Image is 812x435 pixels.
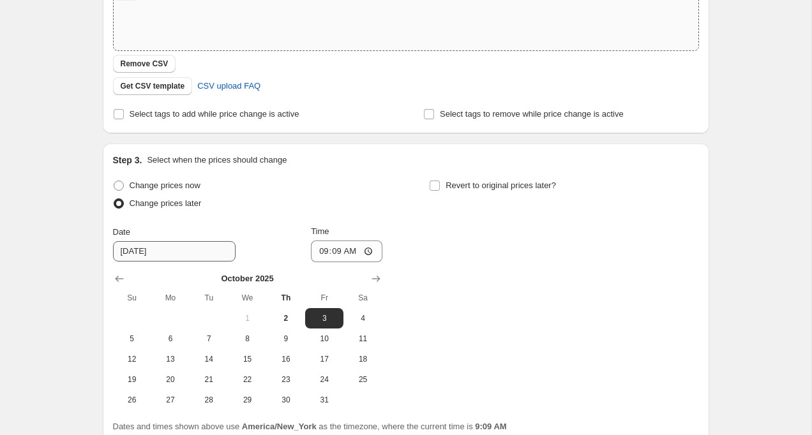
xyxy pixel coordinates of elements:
button: Monday October 20 2025 [151,369,190,390]
button: Thursday October 23 2025 [267,369,305,390]
span: Su [118,293,146,303]
button: Thursday October 30 2025 [267,390,305,410]
span: 20 [156,374,184,385]
button: Thursday October 9 2025 [267,328,305,349]
a: CSV upload FAQ [190,76,268,96]
button: Friday October 17 2025 [305,349,343,369]
span: Change prices now [130,181,200,190]
span: 8 [233,334,261,344]
span: 15 [233,354,261,364]
span: Change prices later [130,198,202,208]
button: Sunday October 26 2025 [113,390,151,410]
b: 9:09 AM [475,422,506,431]
span: 12 [118,354,146,364]
span: Sa [349,293,377,303]
h2: Step 3. [113,154,142,166]
span: 2 [272,313,300,323]
span: 27 [156,395,184,405]
span: 31 [310,395,338,405]
span: 7 [195,334,223,344]
input: 12:00 [311,240,382,262]
span: 26 [118,395,146,405]
button: Today Thursday October 2 2025 [267,308,305,328]
button: Friday October 24 2025 [305,369,343,390]
span: Fr [310,293,338,303]
th: Monday [151,288,190,308]
span: Th [272,293,300,303]
button: Remove CSV [113,55,176,73]
button: Show previous month, September 2025 [110,270,128,288]
p: Select when the prices should change [147,154,287,166]
button: Get CSV template [113,77,193,95]
button: Monday October 13 2025 [151,349,190,369]
span: Tu [195,293,223,303]
th: Sunday [113,288,151,308]
th: Saturday [343,288,382,308]
button: Wednesday October 15 2025 [228,349,266,369]
span: Get CSV template [121,81,185,91]
button: Thursday October 16 2025 [267,349,305,369]
button: Saturday October 11 2025 [343,328,382,349]
span: We [233,293,261,303]
button: Friday October 10 2025 [305,328,343,349]
span: 29 [233,395,261,405]
span: 17 [310,354,338,364]
span: 10 [310,334,338,344]
span: Mo [156,293,184,303]
button: Saturday October 4 2025 [343,308,382,328]
button: Sunday October 19 2025 [113,369,151,390]
button: Wednesday October 22 2025 [228,369,266,390]
span: Dates and times shown above use as the timezone, where the current time is [113,422,507,431]
button: Sunday October 5 2025 [113,328,151,349]
span: Remove CSV [121,59,169,69]
button: Friday October 3 2025 [305,308,343,328]
span: 13 [156,354,184,364]
span: Select tags to add while price change is active [130,109,299,119]
button: Tuesday October 7 2025 [190,328,228,349]
span: 1 [233,313,261,323]
span: 9 [272,334,300,344]
b: America/New_York [242,422,317,431]
span: 21 [195,374,223,385]
span: 5 [118,334,146,344]
button: Wednesday October 8 2025 [228,328,266,349]
span: 23 [272,374,300,385]
span: 24 [310,374,338,385]
span: CSV upload FAQ [197,80,260,92]
th: Tuesday [190,288,228,308]
span: 3 [310,313,338,323]
th: Thursday [267,288,305,308]
span: Date [113,227,130,237]
button: Tuesday October 28 2025 [190,390,228,410]
span: 30 [272,395,300,405]
button: Sunday October 12 2025 [113,349,151,369]
span: 28 [195,395,223,405]
button: Friday October 31 2025 [305,390,343,410]
span: 22 [233,374,261,385]
span: 25 [349,374,377,385]
button: Saturday October 25 2025 [343,369,382,390]
button: Tuesday October 21 2025 [190,369,228,390]
span: 16 [272,354,300,364]
th: Friday [305,288,343,308]
button: Wednesday October 1 2025 [228,308,266,328]
span: 18 [349,354,377,364]
button: Monday October 6 2025 [151,328,190,349]
span: 4 [349,313,377,323]
span: Select tags to remove while price change is active [440,109,624,119]
span: 6 [156,334,184,344]
span: 14 [195,354,223,364]
button: Wednesday October 29 2025 [228,390,266,410]
span: Time [311,226,329,236]
input: 10/2/2025 [113,241,236,262]
span: 19 [118,374,146,385]
button: Saturday October 18 2025 [343,349,382,369]
button: Tuesday October 14 2025 [190,349,228,369]
button: Monday October 27 2025 [151,390,190,410]
span: Revert to original prices later? [446,181,556,190]
span: 11 [349,334,377,344]
button: Show next month, November 2025 [367,270,385,288]
th: Wednesday [228,288,266,308]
